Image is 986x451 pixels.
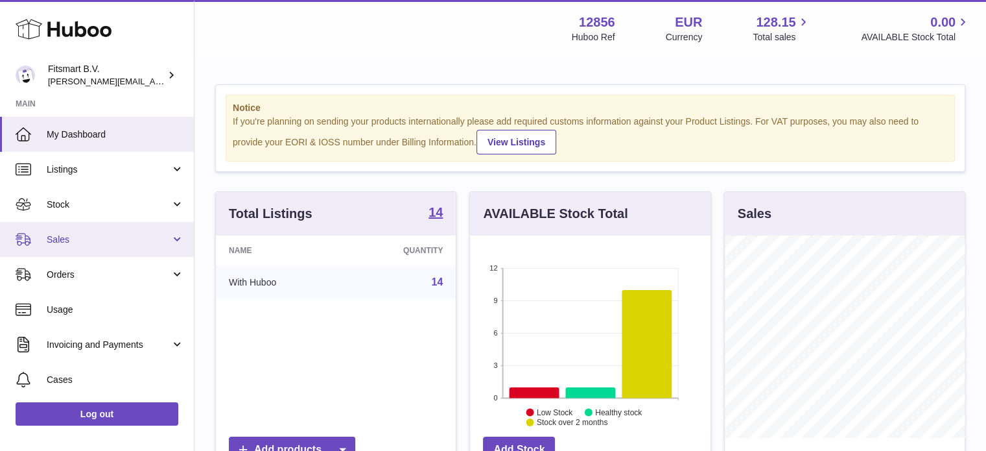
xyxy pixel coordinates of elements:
span: [PERSON_NAME][EMAIL_ADDRESS][DOMAIN_NAME] [48,76,260,86]
strong: 14 [428,206,443,219]
div: Currency [666,31,703,43]
span: Usage [47,304,184,316]
text: Healthy stock [595,408,642,417]
img: jonathan@leaderoo.com [16,66,35,85]
span: My Dashboard [47,128,184,141]
strong: EUR [675,14,702,31]
h3: Sales [738,205,771,223]
text: 12 [490,264,498,272]
span: Sales [47,234,170,246]
div: Fitsmart B.V. [48,63,165,88]
th: Name [216,236,342,265]
span: Invoicing and Payments [47,339,170,351]
text: 9 [494,297,498,304]
span: Stock [47,199,170,211]
strong: 12856 [579,14,615,31]
span: Cases [47,374,184,386]
span: 0.00 [930,14,956,31]
td: With Huboo [216,265,342,299]
th: Quantity [342,236,456,265]
a: 14 [428,206,443,221]
span: Listings [47,164,170,176]
text: Stock over 2 months [537,418,607,427]
text: 6 [494,329,498,337]
span: Orders [47,269,170,281]
span: 128.15 [756,14,795,31]
a: 0.00 AVAILABLE Stock Total [861,14,970,43]
strong: Notice [233,102,948,114]
div: If you're planning on sending your products internationally please add required customs informati... [233,116,948,154]
div: Huboo Ref [572,31,615,43]
text: 0 [494,394,498,402]
h3: AVAILABLE Stock Total [483,205,628,223]
span: Total sales [753,31,810,43]
a: Log out [16,402,178,426]
a: View Listings [476,130,556,154]
text: 3 [494,361,498,369]
text: Low Stock [537,408,573,417]
span: AVAILABLE Stock Total [861,31,970,43]
a: 128.15 Total sales [753,14,810,43]
a: 14 [432,276,443,287]
h3: Total Listings [229,205,312,223]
